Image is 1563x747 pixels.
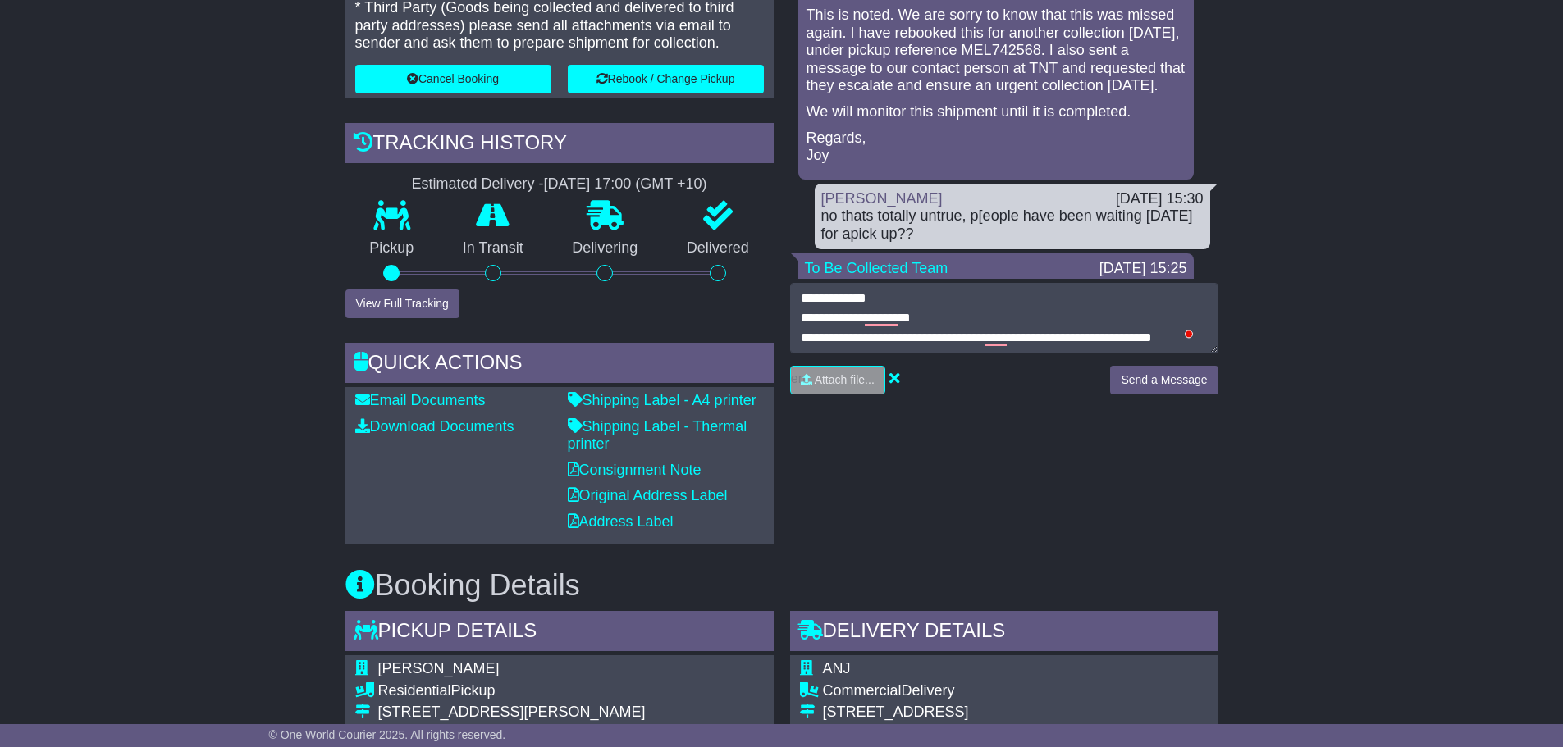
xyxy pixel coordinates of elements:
[790,611,1218,655] div: Delivery Details
[1110,366,1218,394] button: Send a Message
[807,130,1186,165] p: Regards, Joy
[568,392,756,408] a: Shipping Label - A4 printer
[821,190,943,207] a: [PERSON_NAME]
[345,239,439,257] p: Pickup
[378,704,646,722] div: [STREET_ADDRESS][PERSON_NAME]
[378,660,500,676] span: [PERSON_NAME]
[568,487,728,503] a: Original Address Label
[345,611,774,655] div: Pickup Details
[662,239,774,257] p: Delivered
[823,682,902,699] span: Commercial
[345,175,774,194] div: Estimated Delivery -
[790,283,1218,353] textarea: To enrich screen reader interactions, please activate Accessibility in Grammarly extension settings
[807,7,1186,95] p: This is noted. We are sorry to know that this was missed again. I have rebooked this for another ...
[355,392,486,408] a: Email Documents
[823,660,851,676] span: ANJ
[355,418,514,435] a: Download Documents
[823,704,1195,722] div: [STREET_ADDRESS]
[345,123,774,167] div: Tracking history
[548,239,663,257] p: Delivering
[345,569,1218,602] h3: Booking Details
[568,462,702,478] a: Consignment Note
[378,682,451,699] span: Residential
[807,103,1186,121] p: We will monitor this shipment until it is completed.
[355,65,551,93] button: Cancel Booking
[378,682,646,700] div: Pickup
[568,65,764,93] button: Rebook / Change Pickup
[1099,260,1187,278] div: [DATE] 15:25
[823,682,1195,700] div: Delivery
[345,289,459,318] button: View Full Tracking
[805,260,948,276] a: To Be Collected Team
[568,513,674,530] a: Address Label
[544,175,707,194] div: [DATE] 17:00 (GMT +10)
[269,728,506,741] span: © One World Courier 2025. All rights reserved.
[821,207,1204,243] div: no thats totally untrue, p[eople have been waiting [DATE] for apick up??
[1116,190,1204,208] div: [DATE] 15:30
[345,343,774,387] div: Quick Actions
[568,418,747,453] a: Shipping Label - Thermal printer
[438,239,548,257] p: In Transit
